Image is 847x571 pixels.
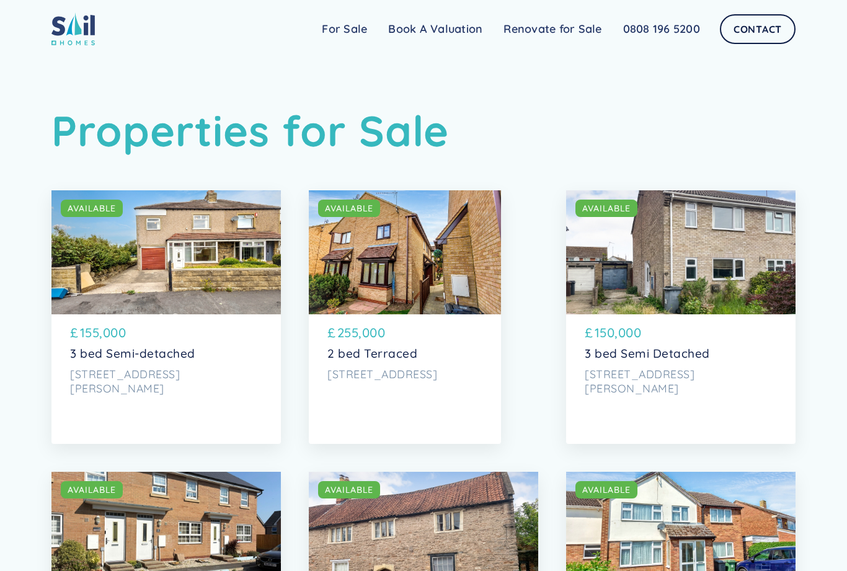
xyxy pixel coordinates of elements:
a: Book A Valuation [378,17,493,42]
p: [STREET_ADDRESS] [327,367,482,381]
h1: Properties for Sale [51,105,796,156]
p: 3 bed Semi Detached [585,347,777,361]
a: 0808 196 5200 [613,17,711,42]
a: AVAILABLE£255,0002 bed Terraced[STREET_ADDRESS] [309,190,501,445]
div: AVAILABLE [582,484,631,496]
p: [STREET_ADDRESS][PERSON_NAME] [585,367,777,396]
p: [STREET_ADDRESS][PERSON_NAME] [70,367,262,396]
div: AVAILABLE [582,202,631,215]
p: 155,000 [80,324,126,343]
p: 150,000 [595,324,642,343]
div: AVAILABLE [325,202,373,215]
p: 2 bed Terraced [327,347,482,361]
p: 3 bed Semi-detached [70,347,262,361]
img: sail home logo colored [51,12,95,45]
p: £ [70,324,79,343]
a: Renovate for Sale [493,17,612,42]
a: For Sale [311,17,378,42]
p: £ [327,324,336,343]
p: £ [585,324,593,343]
a: AVAILABLE£155,0003 bed Semi-detached[STREET_ADDRESS][PERSON_NAME] [51,190,281,445]
div: AVAILABLE [68,484,116,496]
p: 255,000 [337,324,386,343]
div: AVAILABLE [325,484,373,496]
a: AVAILABLE£150,0003 bed Semi Detached[STREET_ADDRESS][PERSON_NAME] [566,190,796,445]
a: Contact [720,14,796,44]
div: AVAILABLE [68,202,116,215]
